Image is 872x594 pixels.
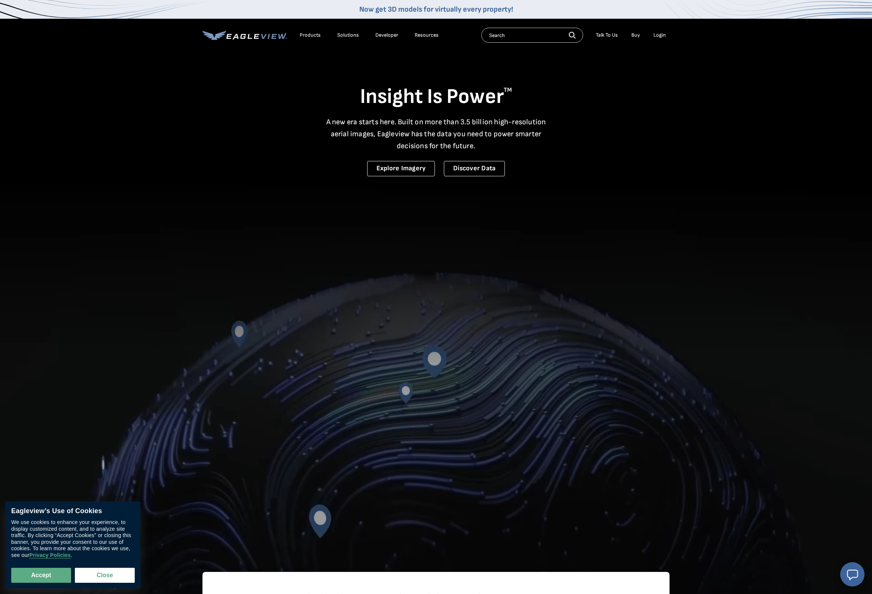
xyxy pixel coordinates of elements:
a: Developer [375,32,398,39]
sup: TM [504,86,512,94]
input: Search [481,28,583,43]
div: Resources [415,32,439,39]
div: Eagleview’s Use of Cookies [11,507,135,515]
button: Open chat window [840,562,865,587]
div: Solutions [337,32,359,39]
div: Talk To Us [596,32,618,39]
a: Discover Data [444,161,505,176]
div: We use cookies to enhance your experience, to display customized content, and to analyze site tra... [11,519,135,558]
button: Close [75,568,135,583]
a: Privacy Policies [29,552,70,558]
a: Now get 3D models for virtually every property! [359,5,513,14]
a: Buy [631,32,640,39]
div: Login [653,32,666,39]
p: A new era starts here. Built on more than 3.5 billion high-resolution aerial images, Eagleview ha... [321,116,551,152]
h1: Insight Is Power [202,84,670,110]
a: Explore Imagery [367,161,435,176]
div: Products [300,32,321,39]
button: Accept [11,568,71,583]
